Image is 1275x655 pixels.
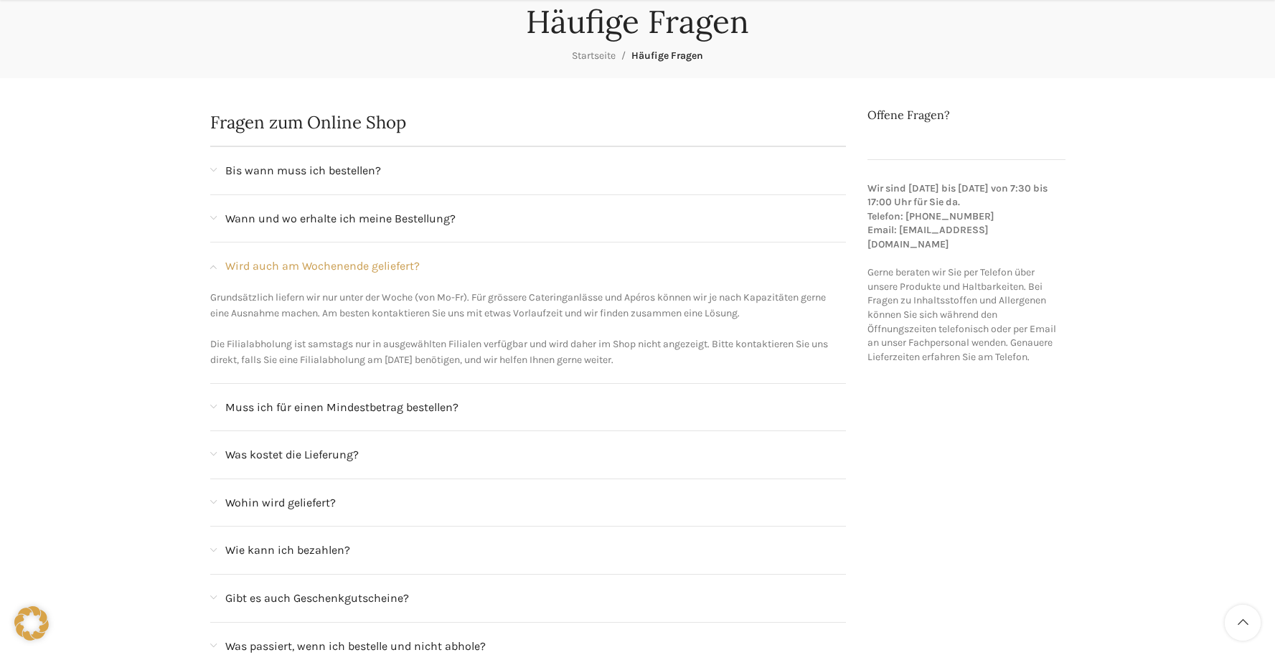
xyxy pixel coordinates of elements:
[225,494,336,512] span: Wohin wird geliefert?
[867,182,1048,209] strong: Wir sind [DATE] bis [DATE] von 7:30 bis 17:00 Uhr für Sie da.
[210,114,847,131] h2: Fragen zum Online Shop
[225,161,381,180] span: Bis wann muss ich bestellen?
[225,398,458,417] span: Muss ich für einen Mindestbetrag bestellen?
[1225,605,1261,641] a: Scroll to top button
[631,50,703,62] span: Häufige Fragen
[225,446,359,464] span: Was kostet die Lieferung?
[867,182,1065,364] p: Gerne beraten wir Sie per Telefon über unsere Produkte und Haltbarkeiten. Bei Fragen zu Inhaltsst...
[210,290,847,322] p: Grundsätzlich liefern wir nur unter der Woche (von Mo-Fr). Für grössere Cateringanlässe und Apéro...
[572,50,616,62] a: Startseite
[867,210,994,222] strong: Telefon: [PHONE_NUMBER]
[225,589,409,608] span: Gibt es auch Geschenkgutscheine?
[526,3,749,41] h1: Häufige Fragen
[225,257,420,275] span: Wird auch am Wochenende geliefert?
[210,336,847,369] p: Die Filialabholung ist samstags nur in ausgewählten Filialen verfügbar und wird daher im Shop nic...
[867,107,1065,123] h2: Offene Fragen?
[225,541,350,560] span: Wie kann ich bezahlen?
[867,224,989,250] strong: Email: [EMAIL_ADDRESS][DOMAIN_NAME]
[225,209,456,228] span: Wann und wo erhalte ich meine Bestellung?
